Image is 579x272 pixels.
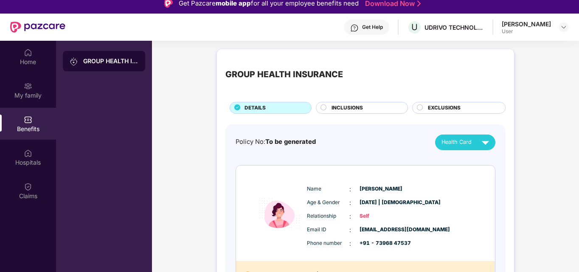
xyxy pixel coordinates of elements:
[424,23,484,31] div: UDRIVO TECHNOLOGIES PRIVATE LIMITED
[360,239,402,247] span: +91 - 73968 47537
[236,137,316,147] div: Policy No:
[307,185,349,193] span: Name
[360,212,402,220] span: Self
[502,28,551,35] div: User
[360,199,402,207] span: [DATE] | [DEMOGRAPHIC_DATA]
[24,82,32,90] img: svg+xml;base64,PHN2ZyB3aWR0aD0iMjAiIGhlaWdodD0iMjAiIHZpZXdCb3g9IjAgMCAyMCAyMCIgZmlsbD0ibm9uZSIgeG...
[24,48,32,57] img: svg+xml;base64,PHN2ZyBpZD0iSG9tZSIgeG1sbnM9Imh0dHA6Ly93d3cudzMub3JnLzIwMDAvc3ZnIiB3aWR0aD0iMjAiIG...
[225,68,343,81] div: GROUP HEALTH INSURANCE
[332,104,363,112] span: INCLUSIONS
[24,149,32,157] img: svg+xml;base64,PHN2ZyBpZD0iSG9zcGl0YWxzIiB4bWxucz0iaHR0cDovL3d3dy53My5vcmcvMjAwMC9zdmciIHdpZHRoPS...
[70,57,78,66] img: svg+xml;base64,PHN2ZyB3aWR0aD0iMjAiIGhlaWdodD0iMjAiIHZpZXdCb3g9IjAgMCAyMCAyMCIgZmlsbD0ibm9uZSIgeG...
[349,212,351,221] span: :
[478,135,493,150] img: svg+xml;base64,PHN2ZyB4bWxucz0iaHR0cDovL3d3dy53My5vcmcvMjAwMC9zdmciIHZpZXdCb3g9IjAgMCAyNCAyNCIgd2...
[24,182,32,191] img: svg+xml;base64,PHN2ZyBpZD0iQ2xhaW0iIHhtbG5zPSJodHRwOi8vd3d3LnczLm9yZy8yMDAwL3N2ZyIgd2lkdGg9IjIwIi...
[411,22,418,32] span: U
[265,138,316,146] span: To be generated
[307,239,349,247] span: Phone number
[350,24,359,32] img: svg+xml;base64,PHN2ZyBpZD0iSGVscC0zMngzMiIgeG1sbnM9Imh0dHA6Ly93d3cudzMub3JnLzIwMDAvc3ZnIiB3aWR0aD...
[245,104,266,112] span: DETAILS
[502,20,551,28] div: [PERSON_NAME]
[428,104,461,112] span: EXCLUSIONS
[360,226,402,234] span: [EMAIL_ADDRESS][DOMAIN_NAME]
[349,198,351,208] span: :
[254,177,305,249] img: icon
[349,239,351,248] span: :
[307,226,349,234] span: Email ID
[349,225,351,235] span: :
[24,115,32,124] img: svg+xml;base64,PHN2ZyBpZD0iQmVuZWZpdHMiIHhtbG5zPSJodHRwOi8vd3d3LnczLm9yZy8yMDAwL3N2ZyIgd2lkdGg9Ij...
[560,24,567,31] img: svg+xml;base64,PHN2ZyBpZD0iRHJvcGRvd24tMzJ4MzIiIHhtbG5zPSJodHRwOi8vd3d3LnczLm9yZy8yMDAwL3N2ZyIgd2...
[360,185,402,193] span: [PERSON_NAME]
[10,22,65,33] img: New Pazcare Logo
[83,57,138,65] div: GROUP HEALTH INSURANCE
[435,135,495,150] button: Health Card
[349,185,351,194] span: :
[307,212,349,220] span: Relationship
[441,138,472,146] span: Health Card
[362,24,383,31] div: Get Help
[307,199,349,207] span: Age & Gender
